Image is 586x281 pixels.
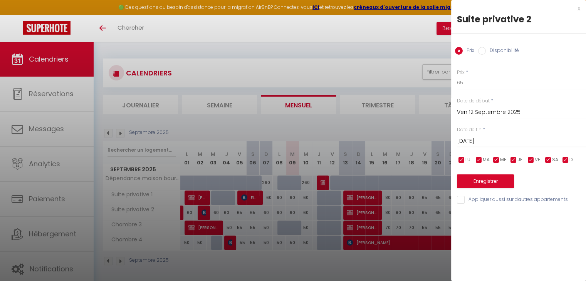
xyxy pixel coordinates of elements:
[569,156,574,164] span: DI
[552,156,558,164] span: SA
[486,47,519,55] label: Disponibilité
[457,13,580,25] div: Suite privative 2
[457,97,490,105] label: Date de début
[517,156,522,164] span: JE
[6,3,29,26] button: Ouvrir le widget de chat LiveChat
[483,156,490,164] span: MA
[463,47,474,55] label: Prix
[451,4,580,13] div: x
[535,156,540,164] span: VE
[457,69,465,76] label: Prix
[465,156,470,164] span: LU
[457,126,482,134] label: Date de fin
[457,174,514,188] button: Enregistrer
[500,156,506,164] span: ME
